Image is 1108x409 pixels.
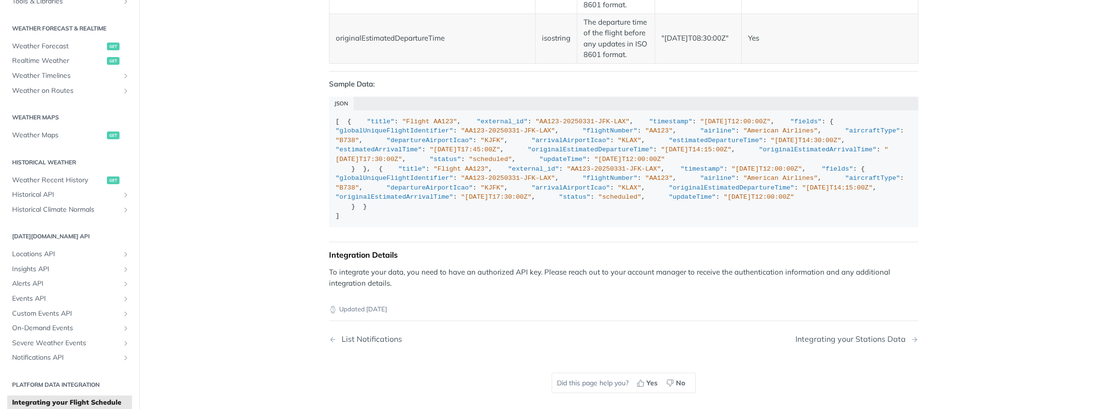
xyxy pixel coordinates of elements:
h2: Weather Maps [7,113,132,122]
span: Weather Forecast [12,42,105,51]
span: Historical Climate Normals [12,205,120,215]
span: "[DATE]T12:00:00Z" [732,165,802,173]
strong: Sample Data: [329,79,375,88]
span: "fields" [790,118,822,125]
nav: Pagination Controls [329,325,918,353]
span: "[DATE]T12:00:00Z" [724,193,794,201]
button: Show subpages for Events API [122,295,130,303]
td: originalEstimatedDepartureTime [329,14,536,63]
span: get [107,57,120,65]
span: Integrating your Flight Schedule [12,398,130,408]
span: "updateTime" [669,193,716,201]
button: Show subpages for Alerts API [122,280,130,288]
span: "fields" [822,165,853,173]
span: "arrivalAirportIcao" [532,137,610,144]
h2: Historical Weather [7,158,132,167]
span: "AA123-20250331-JFK-LAX" [536,118,629,125]
span: Severe Weather Events [12,338,120,348]
div: List Notifications [337,335,402,344]
a: Insights APIShow subpages for Insights API [7,262,132,277]
span: get [107,43,120,50]
span: "KLAX" [618,184,642,191]
a: Locations APIShow subpages for Locations API [7,247,132,262]
span: "external_id" [508,165,559,173]
span: "airline" [700,175,735,182]
span: Notifications API [12,353,120,363]
span: get [107,131,120,139]
span: "[DATE]T17:30:00Z" [336,146,888,163]
span: "American Airlines" [743,127,818,134]
td: "[DATE]T08:30:00Z" [655,14,741,63]
a: Weather Mapsget [7,128,132,143]
span: "Flight AA123" [402,118,457,125]
div: Did this page help you? [552,373,696,393]
span: "scheduled" [469,156,512,163]
button: No [663,376,690,390]
span: Yes [646,378,658,388]
div: [ { : , : , : , : { : , : , : , : , : , : , : , : , : , : , : , : } }, { : , : , : , : { : , : , ... [336,117,912,221]
a: Alerts APIShow subpages for Alerts API [7,277,132,291]
span: Historical API [12,190,120,200]
span: "AA123" [645,175,673,182]
button: Show subpages for Weather Timelines [122,72,130,80]
a: Weather TimelinesShow subpages for Weather Timelines [7,69,132,83]
span: "arrivalAirportIcao" [532,184,610,191]
p: To integrate your data, you need to have an authorized API key. Please reach out to your account ... [329,267,918,289]
span: "flightNumber" [583,127,637,134]
h2: [DATE][DOMAIN_NAME] API [7,232,132,241]
a: Realtime Weatherget [7,54,132,68]
span: "[DATE]T17:45:00Z" [430,146,500,153]
span: "updateTime" [539,156,586,163]
span: "Flight AA123" [434,165,488,173]
span: "KJFK" [480,184,504,191]
a: Severe Weather EventsShow subpages for Severe Weather Events [7,336,132,351]
span: Locations API [12,249,120,259]
span: "globalUniqueFlightIdentifier" [336,175,453,182]
span: "B738" [336,137,359,144]
a: Weather on RoutesShow subpages for Weather on Routes [7,84,132,98]
span: "scheduled" [598,193,641,201]
td: Yes [741,14,918,63]
span: "aircraftType" [845,127,900,134]
span: Realtime Weather [12,56,105,66]
span: "status" [430,156,461,163]
a: Weather Recent Historyget [7,173,132,188]
span: "title" [367,118,394,125]
button: Show subpages for Custom Events API [122,310,130,318]
span: No [676,378,685,388]
span: "flightNumber" [583,175,637,182]
span: "status" [559,193,590,201]
a: Weather Forecastget [7,39,132,54]
div: Integration Details [329,250,918,260]
span: "[DATE]T12:00:00Z" [594,156,665,163]
button: Show subpages for On-Demand Events [122,324,130,332]
button: Show subpages for Severe Weather Events [122,339,130,347]
span: "AA123" [645,127,673,134]
span: On-Demand Events [12,323,120,333]
span: "[DATE]T14:15:00Z" [802,184,873,191]
a: Next Page: Integrating your Stations Data [795,335,918,344]
a: Events APIShow subpages for Events API [7,292,132,306]
span: "[DATE]T12:00:00Z" [700,118,771,125]
span: Alerts API [12,279,120,289]
span: Weather Timelines [12,71,120,81]
span: "originalEstimatedArrivalTime" [336,193,453,201]
button: Show subpages for Locations API [122,250,130,258]
button: Show subpages for Insights API [122,265,130,273]
span: "[DATE]T14:15:00Z" [661,146,732,153]
a: On-Demand EventsShow subpages for On-Demand Events [7,321,132,336]
button: Yes [633,376,663,390]
a: Notifications APIShow subpages for Notifications API [7,351,132,365]
span: "aircraftType" [845,175,900,182]
span: "timestamp" [649,118,692,125]
button: Show subpages for Historical API [122,191,130,199]
h2: Weather Forecast & realtime [7,24,132,33]
span: "external_id" [477,118,527,125]
span: "KLAX" [618,137,642,144]
a: Historical APIShow subpages for Historical API [7,188,132,202]
span: "timestamp" [681,165,724,173]
span: "originalEstimatedDepartureTime" [669,184,794,191]
span: "estimatedDepartureTime" [669,137,763,144]
span: Insights API [12,264,120,274]
span: "airline" [700,127,735,134]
